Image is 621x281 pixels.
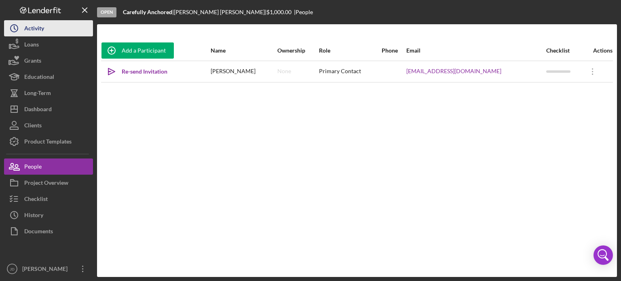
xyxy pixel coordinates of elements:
button: People [4,158,93,175]
div: History [24,207,43,225]
button: Long-Term [4,85,93,101]
div: Re-send Invitation [122,63,167,80]
div: People [24,158,42,177]
button: Loans [4,36,93,53]
div: Project Overview [24,175,68,193]
button: JD[PERSON_NAME] [4,261,93,277]
button: Grants [4,53,93,69]
div: Open Intercom Messenger [594,245,613,265]
button: Documents [4,223,93,239]
button: Product Templates [4,133,93,150]
div: Email [406,47,545,54]
button: Clients [4,117,93,133]
text: JD [10,267,15,271]
div: Add a Participant [122,42,166,59]
div: Educational [24,69,54,87]
div: Primary Contact [319,61,381,82]
button: Checklist [4,191,93,207]
div: [PERSON_NAME] [PERSON_NAME] | [174,9,266,15]
button: Re-send Invitation [101,63,175,80]
b: Carefully Anchored [123,8,172,15]
div: | [123,9,174,15]
div: Loans [24,36,39,55]
div: | People [294,9,313,15]
div: Name [211,47,277,54]
a: [EMAIL_ADDRESS][DOMAIN_NAME] [406,68,501,74]
div: Phone [382,47,406,54]
div: Ownership [277,47,319,54]
div: Checklist [546,47,582,54]
div: Dashboard [24,101,52,119]
div: $1,000.00 [266,9,294,15]
div: Activity [24,20,44,38]
div: [PERSON_NAME] [211,61,277,82]
div: Grants [24,53,41,71]
button: Activity [4,20,93,36]
div: Role [319,47,381,54]
div: Product Templates [24,133,72,152]
div: [PERSON_NAME] [20,261,73,279]
button: Educational [4,69,93,85]
div: None [277,68,291,74]
button: History [4,207,93,223]
div: Long-Term [24,85,51,103]
button: Add a Participant [101,42,174,59]
button: Project Overview [4,175,93,191]
div: Checklist [24,191,48,209]
button: Dashboard [4,101,93,117]
div: Open [97,7,116,17]
div: Clients [24,117,42,135]
div: Actions [583,47,613,54]
div: Documents [24,223,53,241]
